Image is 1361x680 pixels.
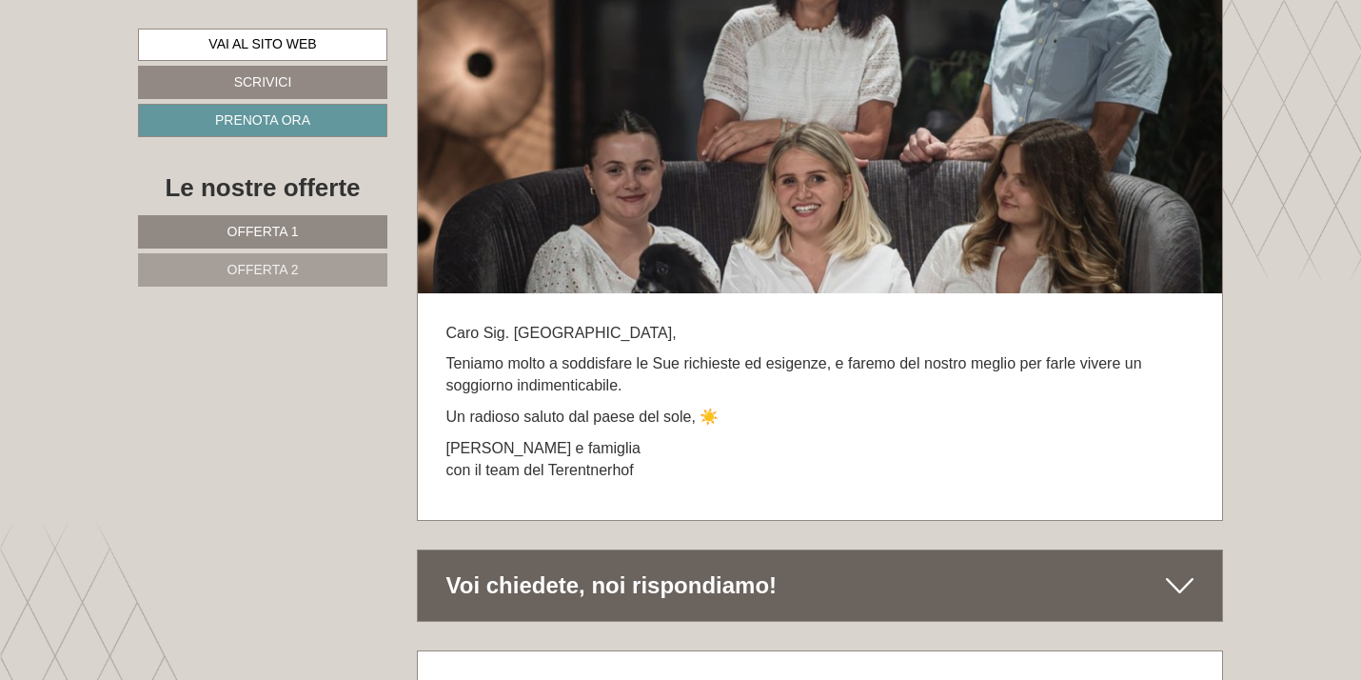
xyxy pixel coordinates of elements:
[138,104,387,137] a: Prenota ora
[446,407,1194,429] p: Un radioso saluto dal paese del sole, ☀️
[446,323,1194,345] p: Caro Sig. [GEOGRAPHIC_DATA],
[227,224,299,239] span: Offerta 1
[446,353,1194,397] p: Teniamo molto a soddisfare le Sue richieste ed esigenze, e faremo del nostro meglio per farle viv...
[138,170,387,206] div: Le nostre offerte
[138,29,387,61] a: Vai al sito web
[418,550,1223,621] div: Voi chiedete, noi rispondiamo!
[138,66,387,99] a: Scrivici
[227,262,299,277] span: Offerta 2
[446,438,1194,482] p: [PERSON_NAME] e famiglia con il team del Terentnerhof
